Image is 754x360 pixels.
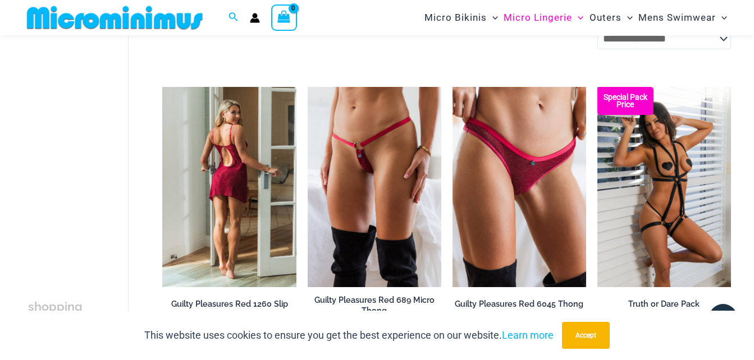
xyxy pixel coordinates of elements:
img: Guilty Pleasures Red 1260 Slip 02 [162,87,296,287]
img: Guilty Pleasures Red 6045 Thong 01 [453,87,586,287]
b: Special Pack Price [597,94,654,108]
span: Micro Bikinis [424,3,487,32]
a: Guilty Pleasures Red 1260 Slip [162,299,296,313]
button: Accept [562,322,610,349]
a: Guilty Pleasures Red 6045 Thong 01Guilty Pleasures Red 6045 Thong 02Guilty Pleasures Red 6045 Tho... [453,87,586,287]
a: Guilty Pleasures Red 1260 Slip 01Guilty Pleasures Red 1260 Slip 02Guilty Pleasures Red 1260 Slip 02 [162,87,296,287]
span: Menu Toggle [487,3,498,32]
a: Truth or Dare Black 1905 Bodysuit 611 Micro 07 Truth or Dare Black 1905 Bodysuit 611 Micro 06Trut... [597,87,731,287]
a: View Shopping Cart, empty [271,4,297,30]
h3: Micro Lingerie [28,297,89,354]
a: Truth or Dare Pack [597,299,731,313]
span: shopping [28,299,83,313]
a: Learn more [502,329,554,341]
span: Mens Swimwear [638,3,716,32]
iframe: TrustedSite Certified [28,38,129,262]
span: Menu Toggle [716,3,727,32]
h2: Guilty Pleasures Red 6045 Thong [453,299,586,310]
span: Micro Lingerie [504,3,572,32]
span: Outers [590,3,622,32]
p: This website uses cookies to ensure you get the best experience on our website. [144,327,554,344]
img: Truth or Dare Black 1905 Bodysuit 611 Micro 07 [597,87,731,287]
img: Guilty Pleasures Red 689 Micro 01 [308,87,441,287]
h2: Truth or Dare Pack [597,299,731,310]
img: MM SHOP LOGO FLAT [22,5,207,30]
nav: Site Navigation [420,2,732,34]
a: Mens SwimwearMenu ToggleMenu Toggle [636,3,730,32]
a: Micro BikinisMenu ToggleMenu Toggle [422,3,501,32]
a: Guilty Pleasures Red 6045 Thong [453,299,586,313]
span: Menu Toggle [572,3,583,32]
a: OutersMenu ToggleMenu Toggle [587,3,636,32]
h2: Guilty Pleasures Red 1260 Slip [162,299,296,310]
a: Account icon link [250,13,260,23]
a: Search icon link [229,11,239,25]
a: Guilty Pleasures Red 689 Micro 01Guilty Pleasures Red 689 Micro 02Guilty Pleasures Red 689 Micro 02 [308,87,441,287]
a: Micro LingerieMenu ToggleMenu Toggle [501,3,586,32]
span: Menu Toggle [622,3,633,32]
a: Guilty Pleasures Red 689 Micro Thong [308,295,441,320]
h2: Guilty Pleasures Red 689 Micro Thong [308,295,441,316]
